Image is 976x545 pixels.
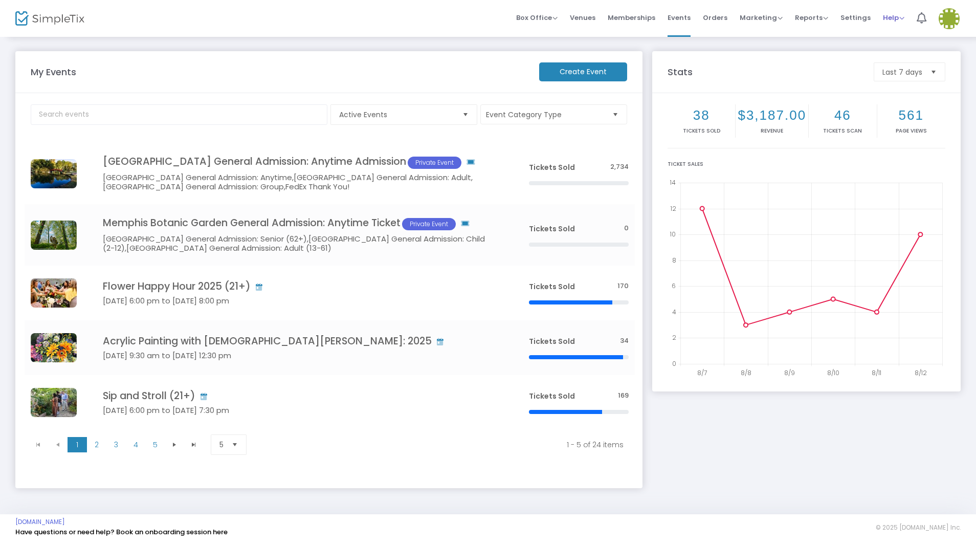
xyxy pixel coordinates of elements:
[617,281,629,291] span: 170
[811,127,874,135] p: Tickets Scan
[31,159,77,188] img: JapaneseGarden.JPG
[670,178,676,187] text: 14
[662,65,869,79] m-panel-title: Stats
[882,67,922,77] span: Last 7 days
[106,437,126,452] span: Page 3
[795,13,828,23] span: Reports
[740,13,783,23] span: Marketing
[31,221,77,250] img: 638791207153523448DSC00677SR-simpletix.png
[670,107,733,123] h2: 38
[265,440,624,450] kendo-pager-info: 1 - 5 of 24 items
[539,62,627,81] m-button: Create Event
[103,156,498,169] h4: [GEOGRAPHIC_DATA] General Admission: Anytime Admission
[103,280,498,292] h4: Flower Happy Hour 2025 (21+)
[516,13,558,23] span: Box Office
[480,104,627,124] button: Event Category Type
[170,441,179,449] span: Go to the next page
[570,5,595,31] span: Venues
[15,527,228,537] a: Have questions or need help? Book an onboarding session here
[165,437,184,452] span: Go to the next page
[784,368,795,377] text: 8/9
[624,224,629,233] span: 0
[103,296,498,306] h5: [DATE] 6:00 pm to [DATE] 8:00 pm
[670,204,676,212] text: 12
[529,162,575,172] span: Tickets Sold
[190,441,198,449] span: Go to the last page
[827,368,839,377] text: 8/10
[670,230,676,238] text: 10
[879,127,943,135] p: Page Views
[529,391,575,401] span: Tickets Sold
[408,157,461,169] span: Private Event
[915,368,927,377] text: 8/12
[31,333,77,362] img: 638716849487091985638582054281118877Rhodes-fall-23-OliviaWall1.png
[738,127,806,135] p: Revenue
[87,437,106,452] span: Page 2
[608,5,655,31] span: Memberships
[184,437,204,452] span: Go to the last page
[31,278,77,308] img: MBG-FlowerPowerJuly-8846.jpg
[618,391,629,401] span: 169
[25,143,635,430] div: Data table
[228,435,242,454] button: Select
[103,351,498,360] h5: [DATE] 9:30 am to [DATE] 12:30 pm
[879,107,943,123] h2: 561
[876,524,961,532] span: © 2025 [DOMAIN_NAME] Inc.
[103,335,498,347] h4: Acrylic Painting with [DEMOGRAPHIC_DATA][PERSON_NAME]: 2025
[672,333,676,342] text: 2
[339,110,454,120] span: Active Events
[703,5,727,31] span: Orders
[103,234,498,253] h5: [GEOGRAPHIC_DATA] General Admission: Senior (62+),[GEOGRAPHIC_DATA] General Admission: Child (2-1...
[620,336,629,346] span: 34
[103,406,498,415] h5: [DATE] 6:00 pm to [DATE] 7:30 pm
[219,440,224,450] span: 5
[840,5,871,31] span: Settings
[103,390,498,402] h4: Sip and Stroll (21+)
[672,255,676,264] text: 8
[672,308,676,316] text: 4
[31,388,77,417] img: Tropic0087-CarleeZamora-OliviaWall.JPG
[668,160,945,168] div: Ticket Sales
[458,105,473,124] button: Select
[103,217,498,230] h4: Memphis Botanic Garden General Admission: Anytime Ticket
[672,359,676,368] text: 0
[741,368,751,377] text: 8/8
[811,107,874,123] h2: 46
[103,173,498,191] h5: [GEOGRAPHIC_DATA] General Admission: Anytime,[GEOGRAPHIC_DATA] General Admission: Adult,[GEOGRAPH...
[529,336,575,346] span: Tickets Sold
[697,368,707,377] text: 8/7
[672,281,676,290] text: 6
[610,162,629,172] span: 2,734
[15,518,65,526] a: [DOMAIN_NAME]
[31,104,327,125] input: Search events
[668,5,691,31] span: Events
[126,437,145,452] span: Page 4
[529,281,575,292] span: Tickets Sold
[872,368,881,377] text: 8/11
[738,107,806,123] h2: $3,187.00
[670,127,733,135] p: Tickets sold
[926,63,941,81] button: Select
[402,218,456,230] span: Private Event
[26,65,534,79] m-panel-title: My Events
[529,224,575,234] span: Tickets Sold
[145,437,165,452] span: Page 5
[883,13,904,23] span: Help
[68,437,87,452] span: Page 1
